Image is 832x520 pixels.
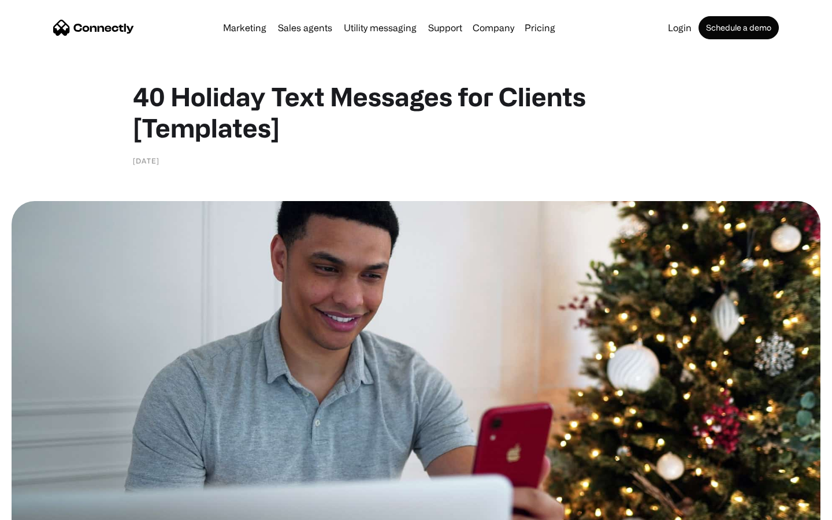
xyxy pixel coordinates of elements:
a: Sales agents [273,23,337,32]
div: Company [473,20,514,36]
a: Support [424,23,467,32]
a: Schedule a demo [699,16,779,39]
a: Marketing [218,23,271,32]
a: Login [663,23,696,32]
div: [DATE] [133,155,159,166]
aside: Language selected: English [12,500,69,516]
a: Utility messaging [339,23,421,32]
h1: 40 Holiday Text Messages for Clients [Templates] [133,81,699,143]
ul: Language list [23,500,69,516]
a: Pricing [520,23,560,32]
